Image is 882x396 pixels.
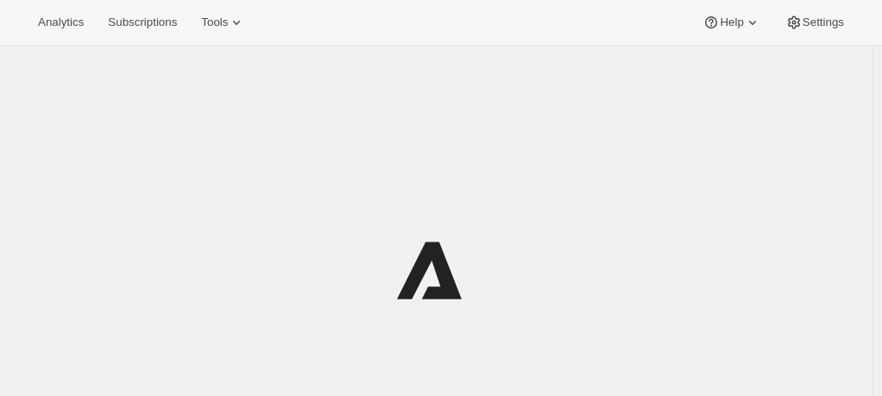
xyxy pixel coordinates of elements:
[38,16,84,29] span: Analytics
[108,16,177,29] span: Subscriptions
[803,16,844,29] span: Settings
[720,16,743,29] span: Help
[98,10,187,35] button: Subscriptions
[28,10,94,35] button: Analytics
[191,10,255,35] button: Tools
[201,16,228,29] span: Tools
[692,10,771,35] button: Help
[775,10,854,35] button: Settings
